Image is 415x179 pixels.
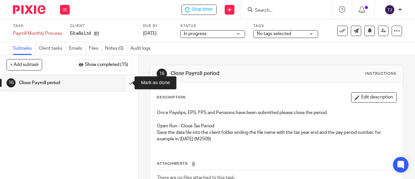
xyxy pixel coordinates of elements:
div: Payroll Monthly Process [13,30,62,37]
div: 16 [157,69,167,79]
div: 16 [6,78,16,87]
span: No tags selected [257,32,291,36]
a: Client tasks [39,42,66,55]
a: Audit logs [130,42,154,55]
img: svg%3E [385,5,395,15]
p: Once Payslips, EPS, FPS and Pensions have been submitted please close the period. [157,109,396,116]
span: Attachments [157,162,188,165]
div: Instructions [365,71,397,76]
p: Open Run - Close Tax Period [157,123,396,129]
a: Subtasks [13,42,35,55]
button: + Add subtask [6,59,42,70]
button: Edit description [351,92,397,103]
p: Elcella Ltd [70,30,91,37]
label: Task [13,23,62,29]
label: Tags [253,23,318,29]
label: Client [70,23,135,29]
p: Save the data file into the client folder ending the file name with the tax year end and the pay ... [157,129,396,143]
span: Stop timer [192,6,213,13]
button: Show completed (15) [75,59,132,70]
a: Notes (0) [105,42,127,55]
div: Elcella Ltd - Payroll Monthly Process [182,5,217,15]
p: Description [157,95,185,100]
h1: Close Payroll period [171,70,290,77]
a: Emails [69,42,86,55]
a: Files [89,42,102,55]
img: Pixie [13,5,45,14]
h1: Close Payroll period [19,78,85,88]
input: Search [254,8,313,14]
span: Show completed (15) [85,62,128,68]
span: [DATE] [143,31,157,36]
label: Status [180,23,245,29]
label: Due by [143,23,172,29]
span: In progress [184,32,207,36]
